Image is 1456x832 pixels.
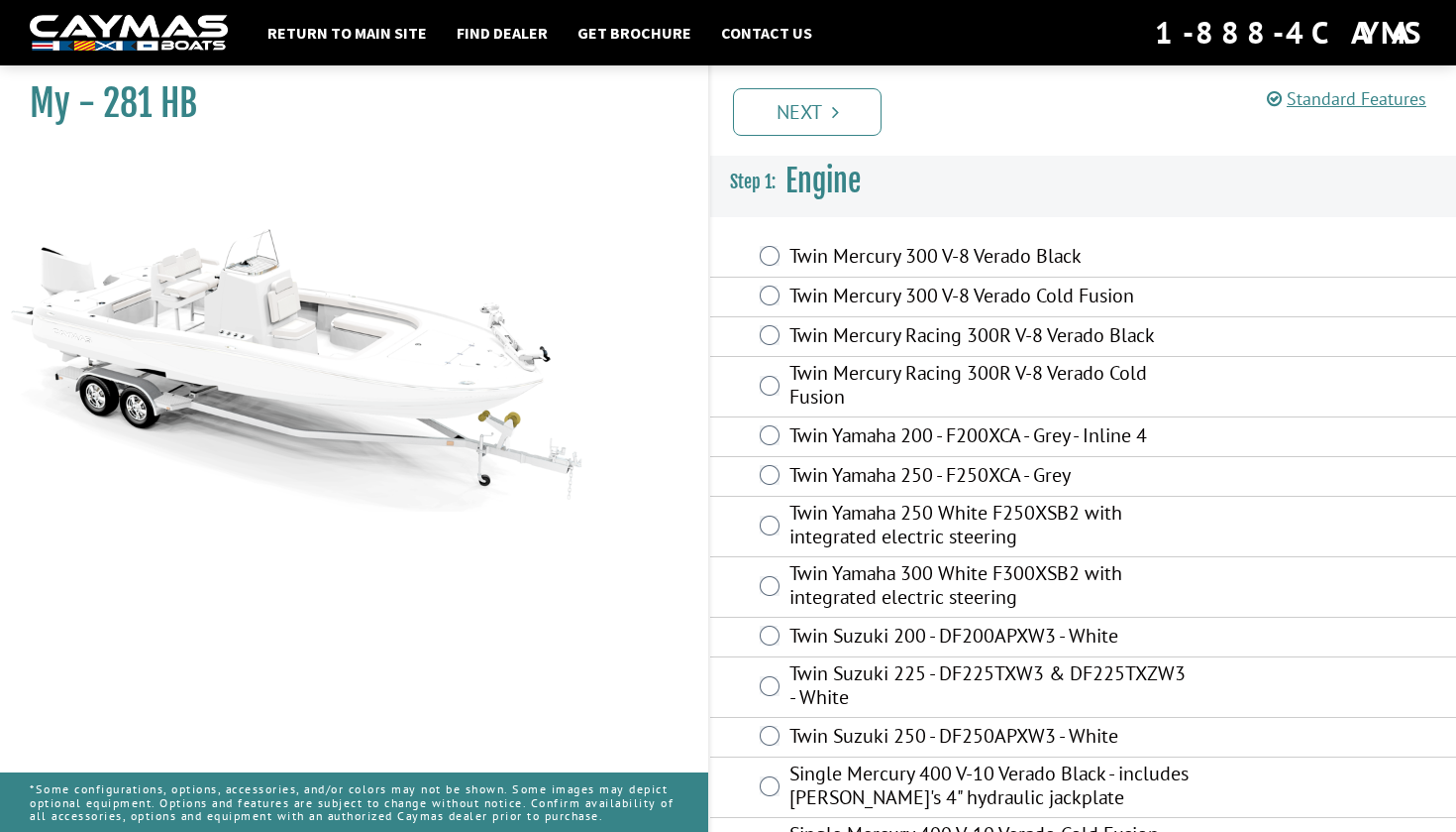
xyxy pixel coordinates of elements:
label: Twin Yamaha 300 White F300XSB2 with integrated electric steering [789,561,1190,614]
label: Twin Mercury 300 V-8 Verado Black [789,244,1190,273]
label: Twin Mercury 300 V-8 Verado Cold Fusion [789,284,1190,312]
a: Next [733,88,882,136]
img: white-logo-c9c8dbefe5ff5ceceb0f0178aa75bf4bb51f6bca0971e226c86eb53dfe498488.png [30,15,228,52]
label: Single Mercury 400 V-10 Verado Black - includes [PERSON_NAME]'s 4" hydraulic jackplate [789,762,1190,814]
a: Return to main site [258,20,437,46]
a: Get Brochure [568,20,701,46]
a: Contact Us [711,20,822,46]
label: Twin Mercury Racing 300R V-8 Verado Black [789,323,1190,352]
a: Find Dealer [447,20,558,46]
h1: My - 281 HB [30,81,659,126]
label: Twin Mercury Racing 300R V-8 Verado Cold Fusion [789,361,1190,414]
h3: Engine [710,145,1456,218]
label: Twin Yamaha 200 - F200XCA - Grey - Inline 4 [789,423,1190,452]
a: Standard Features [1267,87,1426,110]
label: Twin Suzuki 200 - DF200APXW3 - White [789,624,1190,653]
ul: Pagination [728,85,1456,136]
label: Twin Yamaha 250 - F250XCA - Grey [789,463,1190,492]
p: *Some configurations, options, accessories, and/or colors may not be shown. Some images may depic... [30,773,678,832]
label: Twin Suzuki 225 - DF225TXW3 & DF225TXZW3 - White [789,661,1190,714]
label: Twin Suzuki 250 - DF250APXW3 - White [789,724,1190,753]
div: 1-888-4CAYMAS [1155,11,1426,55]
label: Twin Yamaha 250 White F250XSB2 with integrated electric steering [789,501,1190,553]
